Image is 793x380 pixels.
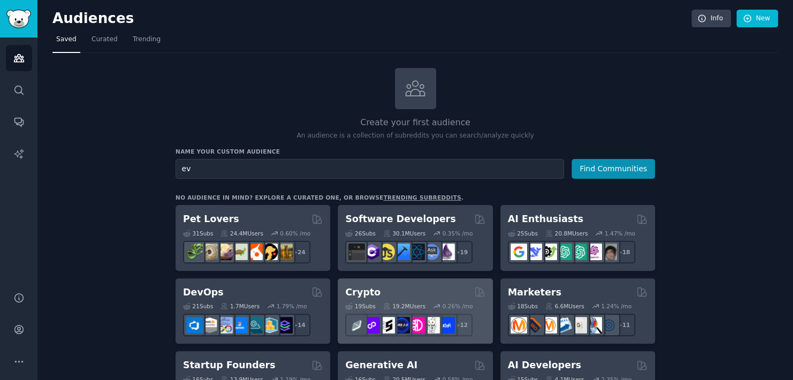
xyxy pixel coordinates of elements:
[348,317,365,333] img: ethfinance
[220,230,263,237] div: 24.4M Users
[246,244,263,260] img: cockatiel
[231,244,248,260] img: turtle
[605,230,635,237] div: 1.47 % /mo
[183,212,239,226] h2: Pet Lovers
[393,317,410,333] img: web3
[555,244,572,260] img: chatgpt_promptDesign
[6,10,31,28] img: GummySearch logo
[545,302,584,310] div: 6.6M Users
[585,244,602,260] img: OpenAIDev
[508,230,538,237] div: 25 Sub s
[88,31,121,53] a: Curated
[383,194,461,201] a: trending subreddits
[450,241,472,263] div: + 19
[450,314,472,336] div: + 12
[276,244,293,260] img: dogbreed
[601,302,631,310] div: 1.24 % /mo
[183,230,213,237] div: 31 Sub s
[276,317,293,333] img: PlatformEngineers
[613,241,635,263] div: + 18
[613,314,635,336] div: + 11
[378,317,395,333] img: ethstaker
[277,302,307,310] div: 1.79 % /mo
[691,10,731,28] a: Info
[345,230,375,237] div: 26 Sub s
[52,31,80,53] a: Saved
[216,317,233,333] img: Docker_DevOps
[231,317,248,333] img: DevOpsLinks
[508,359,581,372] h2: AI Developers
[510,317,527,333] img: content_marketing
[176,148,655,155] h3: Name your custom audience
[508,212,583,226] h2: AI Enthusiasts
[345,212,455,226] h2: Software Developers
[186,244,203,260] img: herpetology
[383,230,425,237] div: 30.1M Users
[129,31,164,53] a: Trending
[220,302,260,310] div: 1.7M Users
[261,317,278,333] img: aws_cdk
[288,314,310,336] div: + 14
[176,131,655,141] p: An audience is a collection of subreddits you can search/analyze quickly
[525,317,542,333] img: bigseo
[345,302,375,310] div: 19 Sub s
[383,302,425,310] div: 19.2M Users
[408,244,425,260] img: reactnative
[443,230,473,237] div: 0.35 % /mo
[91,35,118,44] span: Curated
[508,302,538,310] div: 18 Sub s
[183,302,213,310] div: 21 Sub s
[52,10,691,27] h2: Audiences
[443,302,473,310] div: 0.26 % /mo
[56,35,77,44] span: Saved
[246,317,263,333] img: platformengineering
[508,286,561,299] h2: Marketers
[555,317,572,333] img: Emailmarketing
[363,244,380,260] img: csharp
[378,244,395,260] img: learnjavascript
[186,317,203,333] img: azuredevops
[438,317,455,333] img: defi_
[183,359,275,372] h2: Startup Founders
[438,244,455,260] img: elixir
[510,244,527,260] img: GoogleGeminiAI
[571,159,655,179] button: Find Communities
[201,244,218,260] img: ballpython
[348,244,365,260] img: software
[600,317,617,333] img: OnlineMarketing
[183,286,224,299] h2: DevOps
[408,317,425,333] img: defiblockchain
[423,244,440,260] img: AskComputerScience
[540,244,557,260] img: AItoolsCatalog
[570,317,587,333] img: googleads
[201,317,218,333] img: AWS_Certified_Experts
[545,230,588,237] div: 20.8M Users
[393,244,410,260] img: iOSProgramming
[525,244,542,260] img: DeepSeek
[345,359,417,372] h2: Generative AI
[176,116,655,130] h2: Create your first audience
[176,194,463,201] div: No audience in mind? Explore a curated one, or browse .
[216,244,233,260] img: leopardgeckos
[176,159,564,179] input: Pick a short name, like "Digital Marketers" or "Movie-Goers"
[585,317,602,333] img: MarketingResearch
[345,286,380,299] h2: Crypto
[540,317,557,333] img: AskMarketing
[261,244,278,260] img: PetAdvice
[423,317,440,333] img: CryptoNews
[133,35,161,44] span: Trending
[363,317,380,333] img: 0xPolygon
[600,244,617,260] img: ArtificalIntelligence
[288,241,310,263] div: + 24
[736,10,778,28] a: New
[570,244,587,260] img: chatgpt_prompts_
[280,230,310,237] div: 0.60 % /mo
